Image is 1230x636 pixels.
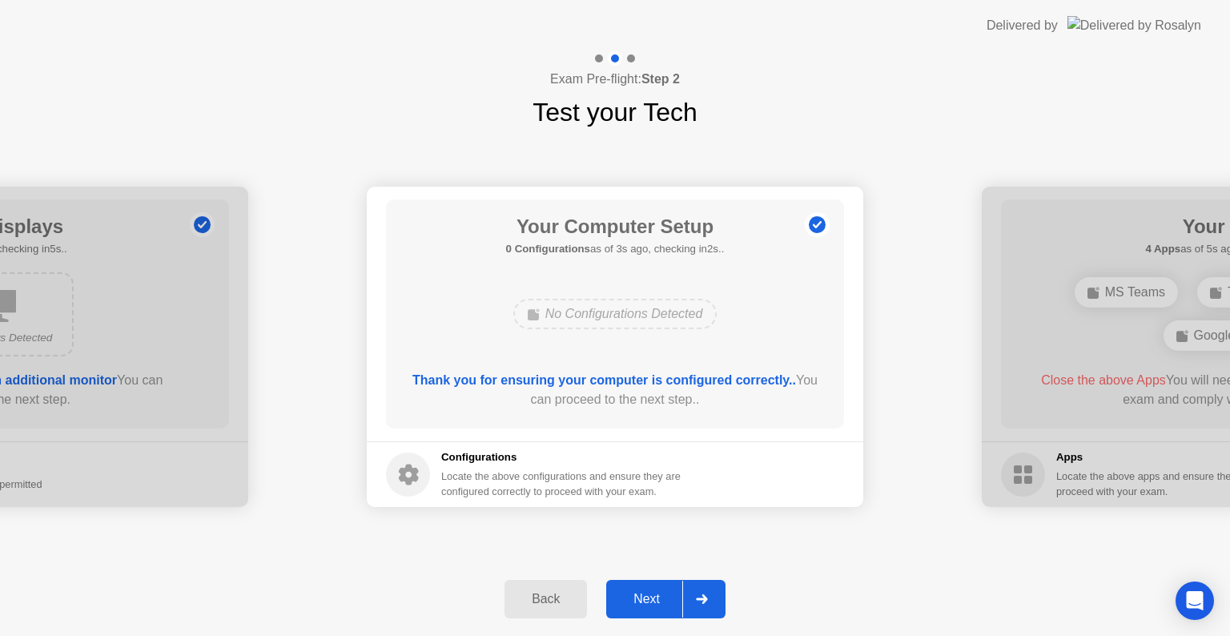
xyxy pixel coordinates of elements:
div: Next [611,592,682,606]
h5: as of 3s ago, checking in2s.. [506,241,725,257]
button: Back [504,580,587,618]
div: Back [509,592,582,606]
b: 0 Configurations [506,243,590,255]
b: Step 2 [641,72,680,86]
div: No Configurations Detected [513,299,717,329]
h1: Test your Tech [533,93,697,131]
img: Delivered by Rosalyn [1067,16,1201,34]
h5: Configurations [441,449,684,465]
b: Thank you for ensuring your computer is configured correctly.. [412,373,796,387]
div: Open Intercom Messenger [1176,582,1214,620]
div: Locate the above configurations and ensure they are configured correctly to proceed with your exam. [441,469,684,499]
button: Next [606,580,726,618]
h1: Your Computer Setup [506,212,725,241]
div: You can proceed to the next step.. [409,371,822,409]
div: Delivered by [987,16,1058,35]
h4: Exam Pre-flight: [550,70,680,89]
